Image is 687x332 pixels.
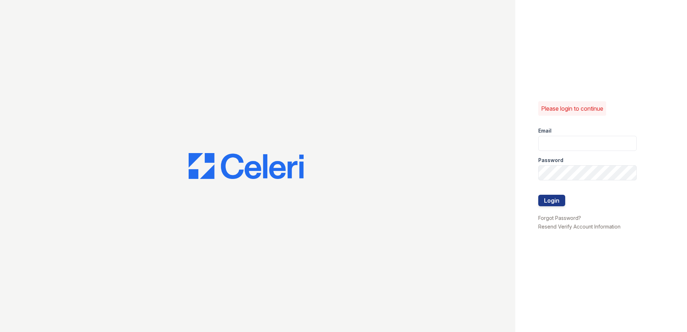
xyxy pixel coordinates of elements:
a: Resend Verify Account Information [538,223,621,230]
p: Please login to continue [541,104,603,113]
label: Email [538,127,552,134]
a: Forgot Password? [538,215,581,221]
img: CE_Logo_Blue-a8612792a0a2168367f1c8372b55b34899dd931a85d93a1a3d3e32e68fde9ad4.png [189,153,304,179]
label: Password [538,157,563,164]
button: Login [538,195,565,206]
